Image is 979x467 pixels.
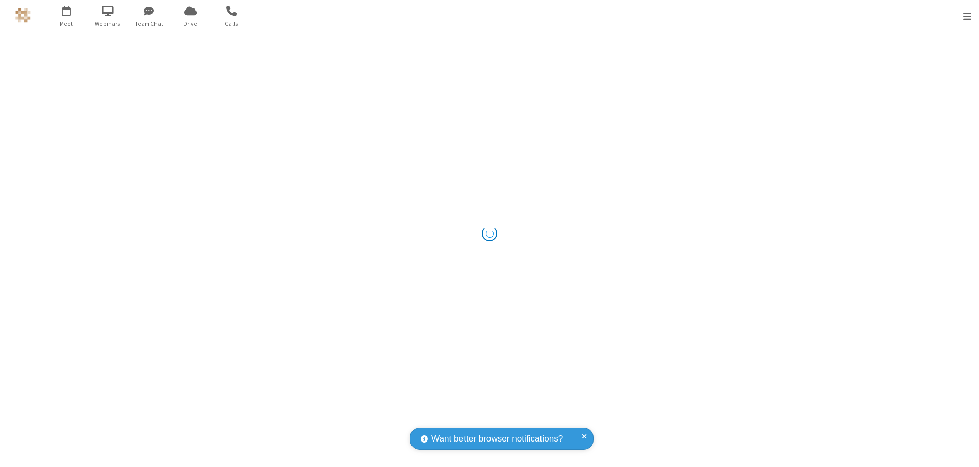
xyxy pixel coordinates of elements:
[89,19,127,29] span: Webinars
[15,8,31,23] img: QA Selenium DO NOT DELETE OR CHANGE
[47,19,86,29] span: Meet
[130,19,168,29] span: Team Chat
[431,432,563,446] span: Want better browser notifications?
[213,19,251,29] span: Calls
[171,19,210,29] span: Drive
